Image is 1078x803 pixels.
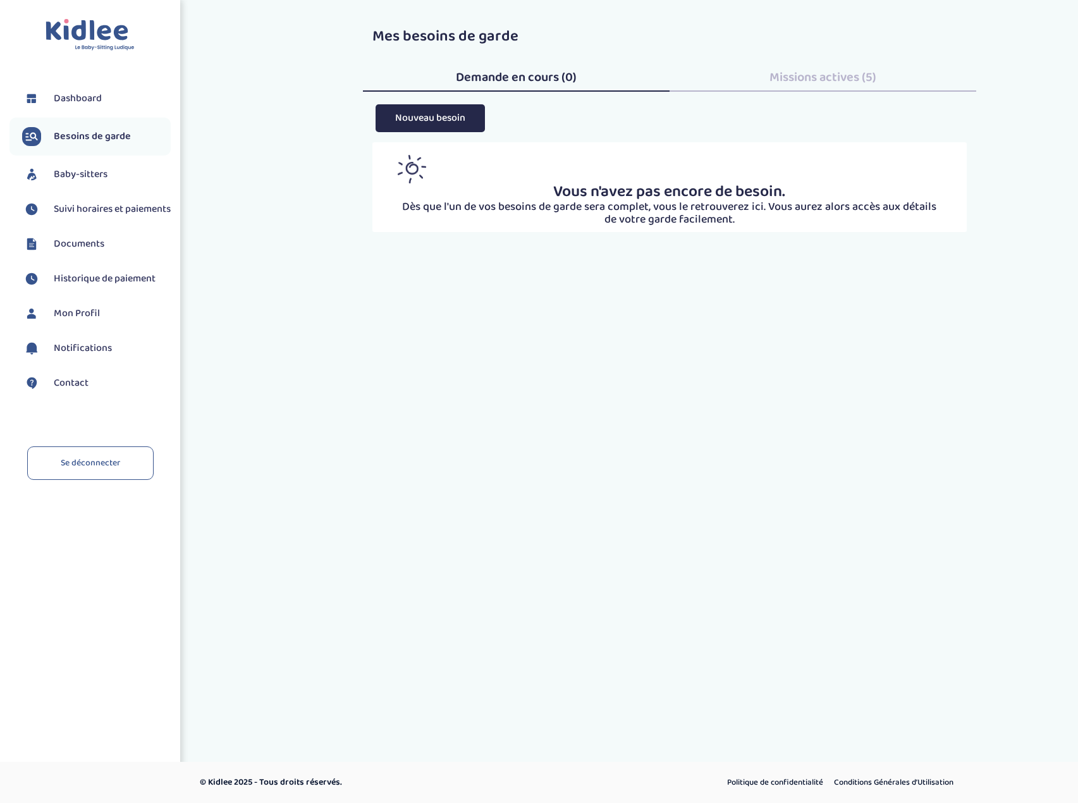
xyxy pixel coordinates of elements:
span: Mon Profil [54,306,100,321]
img: profil.svg [22,304,41,323]
p: Vous n'avez pas encore de besoin. [398,183,941,201]
span: Contact [54,376,89,391]
a: Historique de paiement [22,269,171,288]
a: Dashboard [22,89,171,108]
a: Documents [22,235,171,254]
span: Historique de paiement [54,271,156,286]
span: Suivi horaires et paiements [54,202,171,217]
button: Nouveau besoin [376,104,485,132]
a: Politique de confidentialité [723,775,828,791]
img: besoin.svg [22,127,41,146]
img: babysitters.svg [22,165,41,184]
a: Besoins de garde [22,127,171,146]
span: Dashboard [54,91,102,106]
img: contact.svg [22,374,41,393]
a: Suivi horaires et paiements [22,200,171,219]
img: documents.svg [22,235,41,254]
span: Notifications [54,341,112,356]
img: suivihoraire.svg [22,269,41,288]
span: Demande en cours (0) [456,67,577,87]
a: Notifications [22,339,171,358]
p: © Kidlee 2025 - Tous droits réservés. [200,776,593,789]
img: logo.svg [46,19,135,51]
span: Missions actives (5) [769,67,876,87]
span: Documents [54,236,104,252]
a: Se déconnecter [27,446,154,480]
a: Mon Profil [22,304,171,323]
p: Dès que l'un de vos besoins de garde sera complet, vous le retrouverez ici. Vous aurez alors accè... [398,201,941,226]
img: suivihoraire.svg [22,200,41,219]
img: inscription_membre_sun.png [398,155,426,183]
span: Mes besoins de garde [372,24,518,49]
span: Baby-sitters [54,167,107,182]
a: Contact [22,374,171,393]
img: dashboard.svg [22,89,41,108]
a: Baby-sitters [22,165,171,184]
a: Conditions Générales d’Utilisation [830,775,958,791]
span: Besoins de garde [54,129,131,144]
img: notification.svg [22,339,41,358]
